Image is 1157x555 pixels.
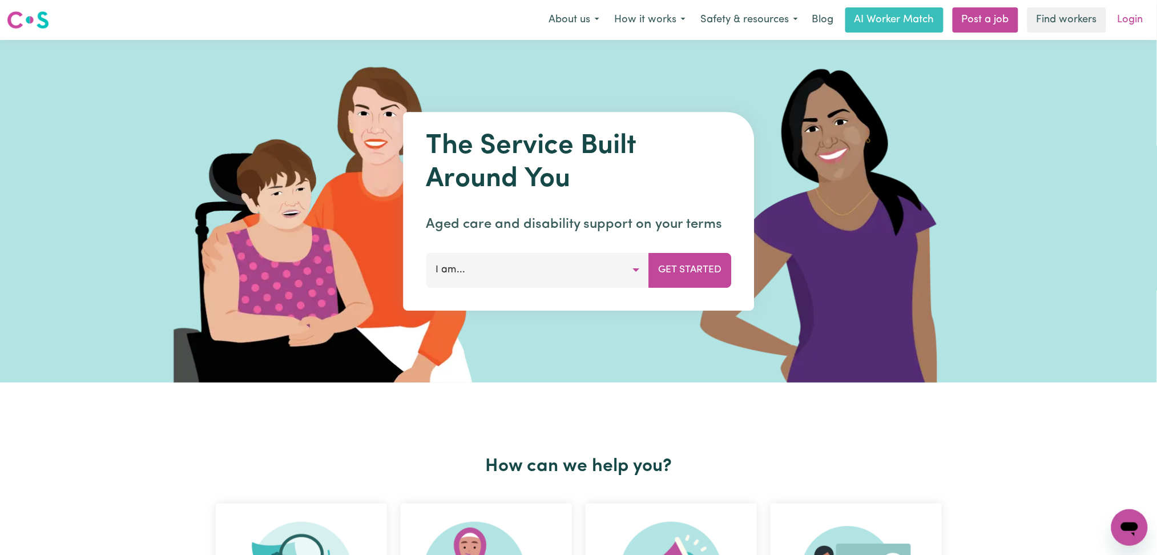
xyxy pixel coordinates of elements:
button: About us [541,8,607,32]
h1: The Service Built Around You [426,130,731,196]
img: Careseekers logo [7,10,49,30]
button: How it works [607,8,693,32]
iframe: Button to launch messaging window [1111,509,1148,546]
h2: How can we help you? [209,456,949,477]
a: Find workers [1027,7,1106,33]
button: Safety & resources [693,8,805,32]
button: Get Started [648,253,731,287]
p: Aged care and disability support on your terms [426,214,731,235]
a: Careseekers logo [7,7,49,33]
a: Login [1111,7,1150,33]
a: Blog [805,7,841,33]
button: I am... [426,253,649,287]
a: AI Worker Match [845,7,944,33]
a: Post a job [953,7,1018,33]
